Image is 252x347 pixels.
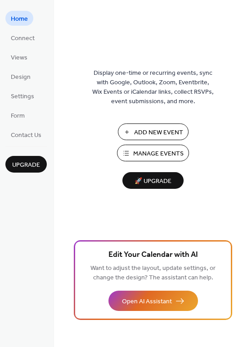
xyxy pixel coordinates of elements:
[11,53,27,63] span: Views
[117,145,189,161] button: Manage Events
[5,11,33,26] a: Home
[11,34,35,43] span: Connect
[11,131,41,140] span: Contact Us
[12,160,40,170] span: Upgrade
[122,297,172,306] span: Open AI Assistant
[11,92,34,101] span: Settings
[92,68,214,106] span: Display one-time or recurring events, sync with Google, Outlook, Zoom, Eventbrite, Wix Events or ...
[134,128,183,137] span: Add New Event
[5,108,30,123] a: Form
[118,123,189,140] button: Add New Event
[108,291,198,311] button: Open AI Assistant
[122,172,184,189] button: 🚀 Upgrade
[133,149,184,159] span: Manage Events
[5,50,33,64] a: Views
[5,30,40,45] a: Connect
[11,111,25,121] span: Form
[90,262,216,284] span: Want to adjust the layout, update settings, or change the design? The assistant can help.
[11,14,28,24] span: Home
[5,156,47,173] button: Upgrade
[11,73,31,82] span: Design
[5,88,40,103] a: Settings
[108,249,198,261] span: Edit Your Calendar with AI
[128,175,178,187] span: 🚀 Upgrade
[5,69,36,84] a: Design
[5,127,47,142] a: Contact Us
